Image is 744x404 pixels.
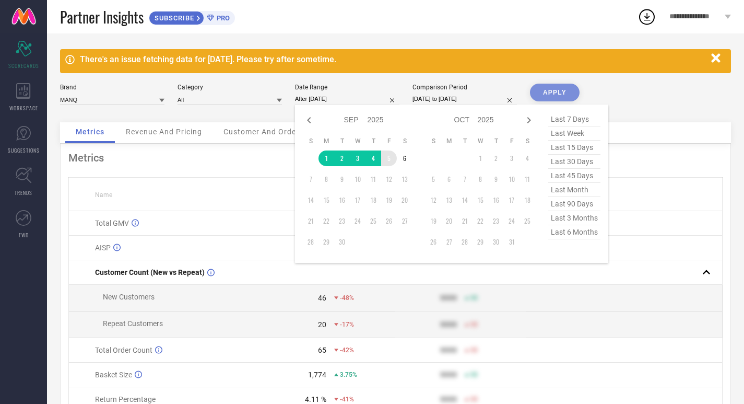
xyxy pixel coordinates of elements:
[365,151,381,166] td: Thu Sep 04 2025
[426,213,441,229] td: Sun Oct 19 2025
[441,234,457,250] td: Mon Oct 27 2025
[19,231,29,239] span: FWD
[548,211,600,225] span: last 3 months
[381,137,397,145] th: Friday
[305,395,326,403] div: 4.11 %
[488,171,504,187] td: Thu Oct 09 2025
[397,137,412,145] th: Saturday
[318,151,334,166] td: Mon Sep 01 2025
[441,192,457,208] td: Mon Oct 13 2025
[318,320,326,329] div: 20
[523,114,535,126] div: Next month
[15,189,32,197] span: TRENDS
[318,171,334,187] td: Mon Sep 08 2025
[504,213,519,229] td: Fri Oct 24 2025
[381,151,397,166] td: Fri Sep 05 2025
[60,6,144,28] span: Partner Insights
[318,346,326,354] div: 65
[426,171,441,187] td: Sun Oct 05 2025
[303,234,318,250] td: Sun Sep 28 2025
[318,192,334,208] td: Mon Sep 15 2025
[318,137,334,145] th: Monday
[441,171,457,187] td: Mon Oct 06 2025
[473,171,488,187] td: Wed Oct 08 2025
[470,371,478,378] span: 50
[548,141,600,155] span: last 15 days
[318,234,334,250] td: Mon Sep 29 2025
[318,294,326,302] div: 46
[365,171,381,187] td: Thu Sep 11 2025
[76,128,104,136] span: Metrics
[178,84,282,91] div: Category
[365,192,381,208] td: Thu Sep 18 2025
[457,213,473,229] td: Tue Oct 21 2025
[303,192,318,208] td: Sun Sep 14 2025
[103,293,155,301] span: New Customers
[95,371,132,379] span: Basket Size
[519,137,535,145] th: Saturday
[548,183,600,197] span: last month
[340,396,354,403] span: -41%
[350,171,365,187] td: Wed Sep 10 2025
[488,137,504,145] th: Thursday
[350,213,365,229] td: Wed Sep 24 2025
[440,346,457,354] div: 9999
[334,192,350,208] td: Tue Sep 16 2025
[334,213,350,229] td: Tue Sep 23 2025
[470,347,478,354] span: 50
[488,151,504,166] td: Thu Oct 02 2025
[488,192,504,208] td: Thu Oct 16 2025
[441,213,457,229] td: Mon Oct 20 2025
[548,155,600,169] span: last 30 days
[103,319,163,328] span: Repeat Customers
[457,171,473,187] td: Tue Oct 07 2025
[60,84,164,91] div: Brand
[365,213,381,229] td: Thu Sep 25 2025
[470,396,478,403] span: 50
[470,294,478,302] span: 50
[381,192,397,208] td: Fri Sep 19 2025
[9,104,38,112] span: WORKSPACE
[637,7,656,26] div: Open download list
[334,137,350,145] th: Tuesday
[340,347,354,354] span: -42%
[440,395,457,403] div: 9999
[8,146,40,154] span: SUGGESTIONS
[504,137,519,145] th: Friday
[548,126,600,141] span: last week
[149,8,235,25] a: SUBSCRIBEPRO
[303,213,318,229] td: Sun Sep 21 2025
[504,171,519,187] td: Fri Oct 10 2025
[340,321,354,328] span: -17%
[504,151,519,166] td: Fri Oct 03 2025
[519,213,535,229] td: Sat Oct 25 2025
[473,151,488,166] td: Wed Oct 01 2025
[334,151,350,166] td: Tue Sep 02 2025
[488,234,504,250] td: Thu Oct 30 2025
[295,84,399,91] div: Date Range
[340,371,357,378] span: 3.75%
[303,171,318,187] td: Sun Sep 07 2025
[473,234,488,250] td: Wed Oct 29 2025
[441,137,457,145] th: Monday
[303,114,315,126] div: Previous month
[350,192,365,208] td: Wed Sep 17 2025
[381,213,397,229] td: Fri Sep 26 2025
[95,244,111,252] span: AISP
[80,54,706,64] div: There's an issue fetching data for [DATE]. Please try after sometime.
[223,128,303,136] span: Customer And Orders
[470,321,478,328] span: 50
[519,192,535,208] td: Sat Oct 18 2025
[340,294,354,302] span: -48%
[397,213,412,229] td: Sat Sep 27 2025
[412,84,517,91] div: Comparison Period
[548,197,600,211] span: last 90 days
[397,151,412,166] td: Sat Sep 06 2025
[303,137,318,145] th: Sunday
[548,169,600,183] span: last 45 days
[412,94,517,105] input: Select comparison period
[126,128,202,136] span: Revenue And Pricing
[149,14,197,22] span: SUBSCRIBE
[214,14,230,22] span: PRO
[95,219,129,227] span: Total GMV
